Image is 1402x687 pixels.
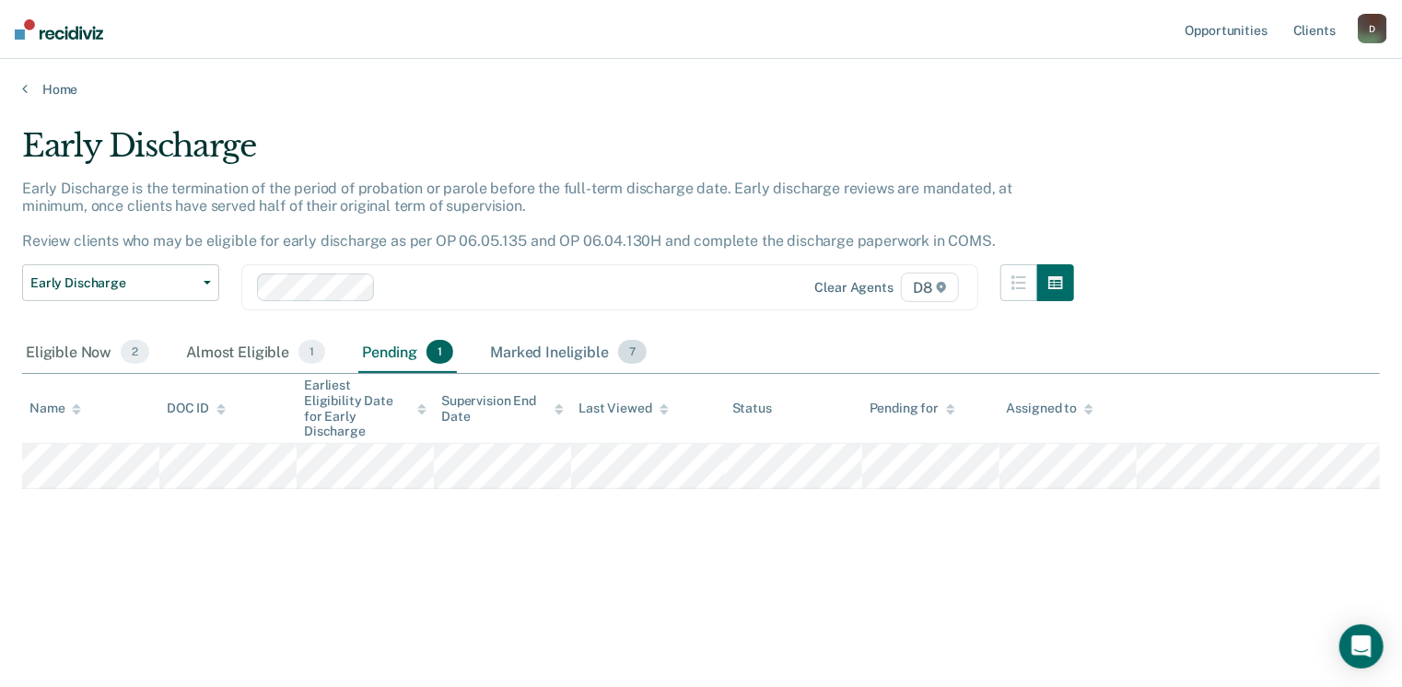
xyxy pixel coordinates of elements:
[182,332,329,373] div: Almost Eligible1
[426,340,453,364] span: 1
[22,81,1380,98] a: Home
[1339,624,1384,669] div: Open Intercom Messenger
[22,180,1012,250] p: Early Discharge is the termination of the period of probation or parole before the full-term disc...
[901,273,959,302] span: D8
[578,401,668,416] div: Last Viewed
[815,280,894,296] div: Clear agents
[732,401,772,416] div: Status
[29,401,81,416] div: Name
[22,127,1074,180] div: Early Discharge
[22,332,153,373] div: Eligible Now2
[486,332,650,373] div: Marked Ineligible7
[30,275,196,291] span: Early Discharge
[15,19,103,40] img: Recidiviz
[167,401,226,416] div: DOC ID
[870,401,955,416] div: Pending for
[1358,14,1387,43] button: D
[1007,401,1093,416] div: Assigned to
[22,264,219,301] button: Early Discharge
[298,340,325,364] span: 1
[121,340,149,364] span: 2
[304,378,426,439] div: Earliest Eligibility Date for Early Discharge
[441,393,564,425] div: Supervision End Date
[358,332,457,373] div: Pending1
[618,340,647,364] span: 7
